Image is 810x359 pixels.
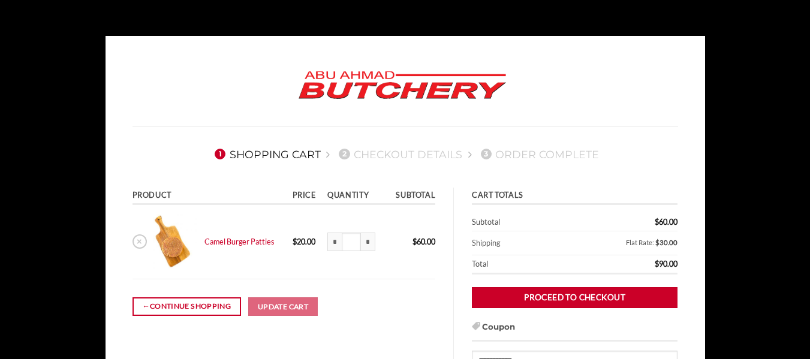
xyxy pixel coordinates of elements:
th: Quantity [324,188,386,205]
span: $ [412,237,417,246]
span: 2 [339,149,350,159]
input: Increase quantity of Camel Burger Patties [361,233,375,252]
th: Shipping [472,231,547,255]
label: Flat Rate: [551,236,677,251]
span: $ [655,259,659,269]
nav: Checkout steps [133,138,678,170]
th: Price [288,188,324,205]
span: ← [142,300,150,312]
bdi: 60.00 [655,217,677,227]
span: $ [655,217,659,227]
span: $ [655,239,660,246]
a: 2Checkout details [335,148,462,161]
th: Subtotal [386,188,435,205]
bdi: 20.00 [293,237,315,246]
a: Continue shopping [133,297,241,316]
th: Subtotal [472,213,584,231]
span: 1 [215,149,225,159]
a: Remove Camel Burger Patties from cart [133,234,147,249]
th: Cart totals [472,188,677,205]
span: $ [293,237,297,246]
a: 1Shopping Cart [211,148,321,161]
img: Cart [150,214,197,270]
input: Product quantity [342,233,361,252]
a: Camel Burger Patties [204,237,275,246]
bdi: 60.00 [412,237,435,246]
img: Abu Ahmad Butchery [288,63,516,108]
input: Reduce quantity of Camel Burger Patties [327,233,342,252]
th: Product [133,188,289,205]
button: Update cart [248,297,318,316]
h3: Coupon [472,321,677,341]
a: Proceed to checkout [472,287,677,308]
bdi: 30.00 [655,239,677,246]
bdi: 90.00 [655,259,677,269]
th: Total [472,255,584,274]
